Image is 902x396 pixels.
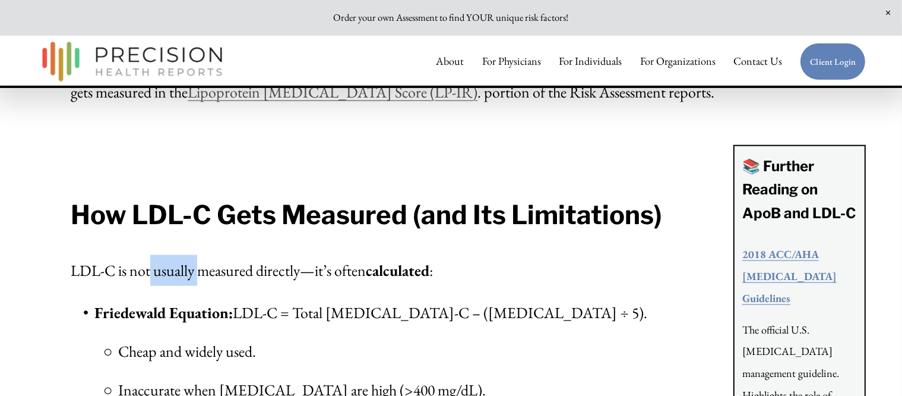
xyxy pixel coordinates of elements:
a: For Physicians [482,49,541,73]
a: About [436,49,464,73]
a: Client Login [800,43,866,80]
a: folder dropdown [640,49,716,73]
img: Precision Health Reports [36,36,229,87]
strong: Friedewald Equation: [94,303,233,323]
p: LDL-C = Total [MEDICAL_DATA]-C – ([MEDICAL_DATA] ÷ 5). [94,297,726,328]
strong: calculated [366,260,429,281]
a: For Individuals [559,49,622,73]
iframe: Chat Widget [843,339,902,396]
strong: How LDL-C Gets Measured (and Its Limitations) [71,199,662,231]
strong: 📚 Further Reading on ApoB and LDL-C [742,158,856,222]
a: Contact Us [733,49,782,73]
a: Lipoprotein [MEDICAL_DATA] Score (LP-IR) [188,82,477,102]
a: 2018 ACC/AHA [MEDICAL_DATA] Guidelines [742,247,837,304]
p: Cheap and widely used. [118,336,726,367]
span: For Organizations [640,51,716,73]
p: LDL-C is not usually measured directly—it’s often : [71,255,726,286]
